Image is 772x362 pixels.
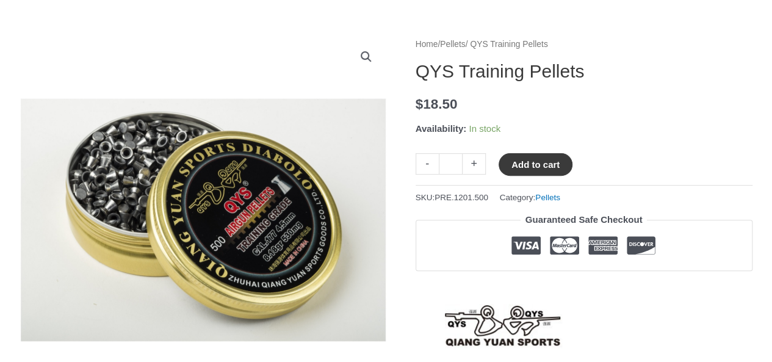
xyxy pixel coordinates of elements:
[416,37,752,52] nav: Breadcrumb
[500,190,560,205] span: Category:
[416,153,439,175] a: -
[416,304,591,348] a: QYS
[463,153,486,175] a: +
[469,123,500,134] span: In stock
[416,40,438,49] a: Home
[439,153,463,175] input: Product quantity
[416,190,488,205] span: SKU:
[416,280,752,295] iframe: Customer reviews powered by Trustpilot
[440,40,465,49] a: Pellets
[435,193,488,202] span: PRE.1201.500
[535,193,560,202] a: Pellets
[416,60,752,82] h1: QYS Training Pellets
[499,153,572,176] button: Add to cart
[521,211,648,228] legend: Guaranteed Safe Checkout
[416,96,424,112] span: $
[416,123,467,134] span: Availability:
[416,96,458,112] bdi: 18.50
[355,46,377,68] a: View full-screen image gallery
